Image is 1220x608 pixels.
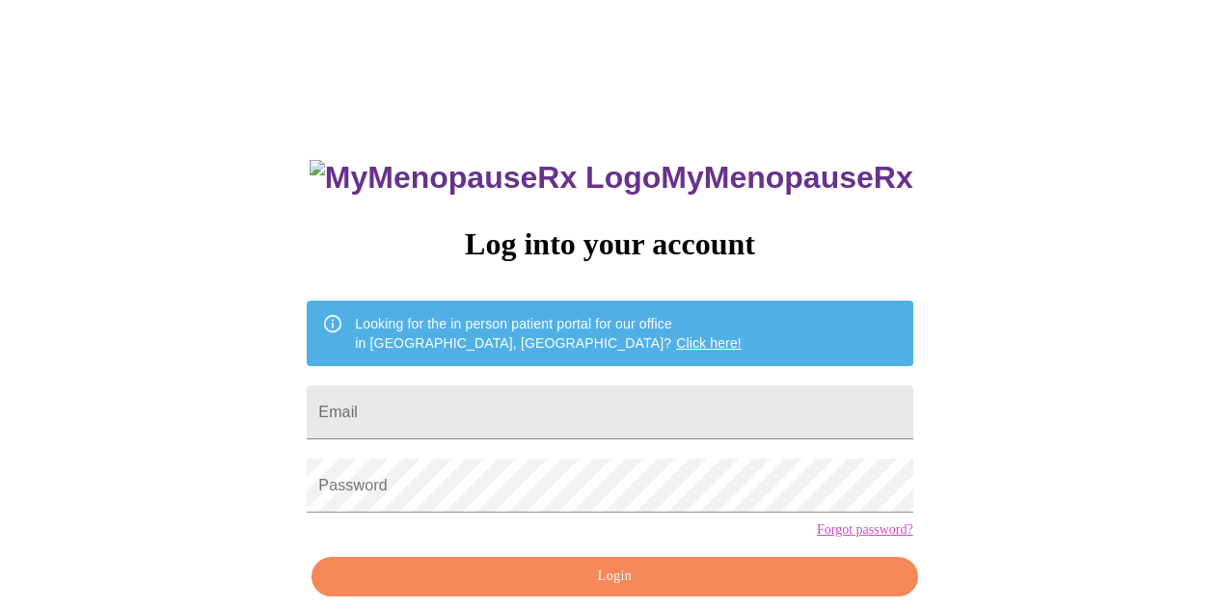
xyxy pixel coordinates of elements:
h3: MyMenopauseRx [310,160,913,196]
img: MyMenopauseRx Logo [310,160,661,196]
button: Login [312,557,917,596]
a: Click here! [676,335,742,351]
h3: Log into your account [307,226,912,262]
a: Forgot password? [817,522,913,538]
span: Login [334,565,895,589]
div: Looking for the in person patient portal for our office in [GEOGRAPHIC_DATA], [GEOGRAPHIC_DATA]? [355,306,742,360]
